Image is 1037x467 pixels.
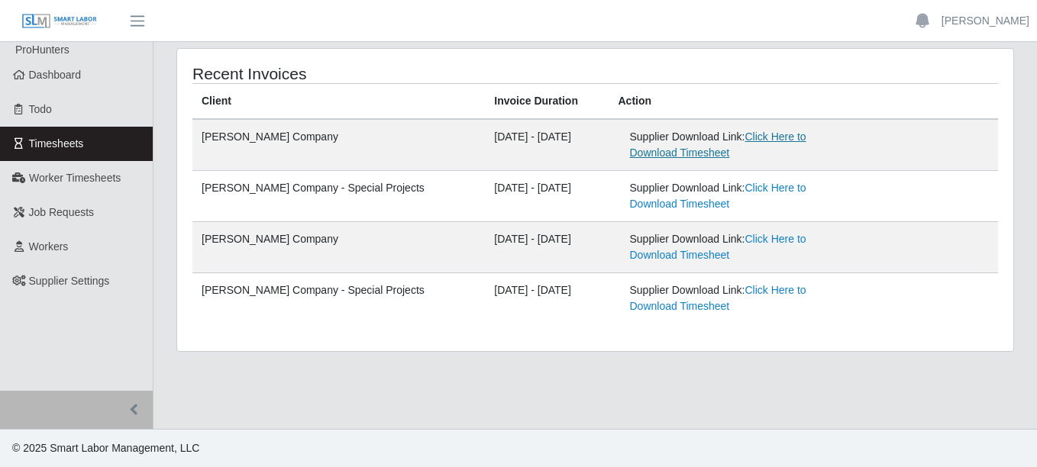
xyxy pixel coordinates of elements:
h4: Recent Invoices [192,64,515,83]
span: Job Requests [29,206,95,218]
div: Supplier Download Link: [630,180,854,212]
a: Click Here to Download Timesheet [630,130,806,159]
span: © 2025 Smart Labor Management, LLC [12,442,199,454]
a: [PERSON_NAME] [942,13,1029,29]
img: SLM Logo [21,13,98,30]
td: [DATE] - [DATE] [485,119,609,171]
a: Click Here to Download Timesheet [630,284,806,312]
span: Worker Timesheets [29,172,121,184]
span: Timesheets [29,137,84,150]
th: Action [609,84,999,120]
th: Invoice Duration [485,84,609,120]
span: ProHunters [15,43,69,56]
span: Todo [29,103,52,115]
span: Dashboard [29,69,82,81]
td: [DATE] - [DATE] [485,222,609,273]
td: [DATE] - [DATE] [485,273,609,324]
a: Click Here to Download Timesheet [630,182,806,210]
span: Workers [29,240,69,253]
th: Client [192,84,485,120]
td: [PERSON_NAME] Company - Special Projects [192,171,485,222]
div: Supplier Download Link: [630,231,854,263]
div: Supplier Download Link: [630,282,854,314]
td: [PERSON_NAME] Company [192,119,485,171]
span: Supplier Settings [29,275,110,287]
td: [DATE] - [DATE] [485,171,609,222]
div: Supplier Download Link: [630,129,854,161]
td: [PERSON_NAME] Company - Special Projects [192,273,485,324]
td: [PERSON_NAME] Company [192,222,485,273]
a: Click Here to Download Timesheet [630,233,806,261]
